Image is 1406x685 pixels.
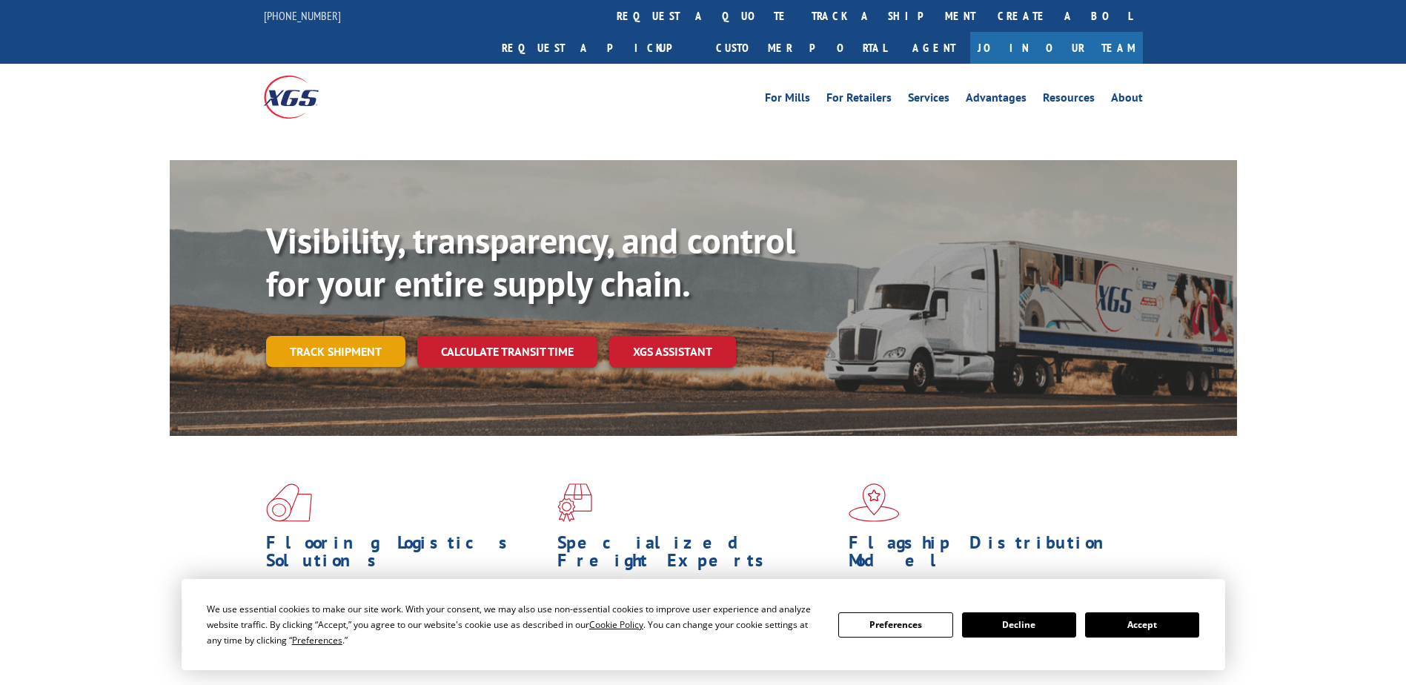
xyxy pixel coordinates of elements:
[557,577,838,643] p: From 123 overlength loads to delicate cargo, our experienced staff knows the best way to move you...
[970,32,1143,64] a: Join Our Team
[266,483,312,522] img: xgs-icon-total-supply-chain-intelligence-red
[908,92,949,108] a: Services
[765,92,810,108] a: For Mills
[1085,612,1199,638] button: Accept
[266,534,546,577] h1: Flooring Logistics Solutions
[826,92,892,108] a: For Retailers
[1043,92,1095,108] a: Resources
[1111,92,1143,108] a: About
[557,483,592,522] img: xgs-icon-focused-on-flooring-red
[266,217,795,306] b: Visibility, transparency, and control for your entire supply chain.
[838,612,952,638] button: Preferences
[264,8,341,23] a: [PHONE_NUMBER]
[966,92,1027,108] a: Advantages
[266,336,405,367] a: Track shipment
[849,483,900,522] img: xgs-icon-flagship-distribution-model-red
[849,534,1129,577] h1: Flagship Distribution Model
[705,32,898,64] a: Customer Portal
[417,336,597,368] a: Calculate transit time
[849,577,1121,612] span: Our agile distribution network gives you nationwide inventory management on demand.
[557,534,838,577] h1: Specialized Freight Experts
[609,336,736,368] a: XGS ASSISTANT
[266,577,546,629] span: As an industry carrier of choice, XGS has brought innovation and dedication to flooring logistics...
[182,579,1225,670] div: Cookie Consent Prompt
[491,32,705,64] a: Request a pickup
[207,601,820,648] div: We use essential cookies to make our site work. With your consent, we may also use non-essential ...
[589,618,643,631] span: Cookie Policy
[292,634,342,646] span: Preferences
[898,32,970,64] a: Agent
[962,612,1076,638] button: Decline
